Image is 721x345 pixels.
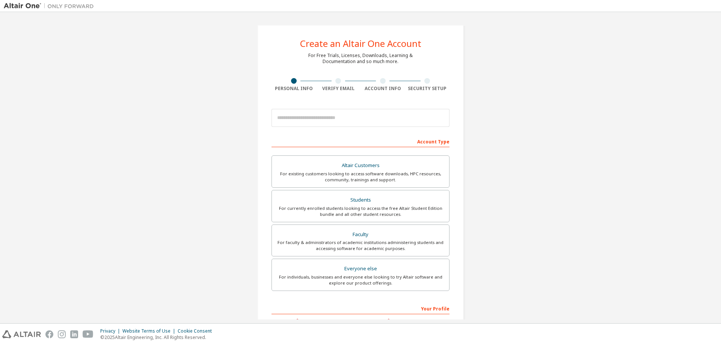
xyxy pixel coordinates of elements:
div: Security Setup [405,86,450,92]
div: Altair Customers [276,160,445,171]
div: For Free Trials, Licenses, Downloads, Learning & Documentation and so much more. [308,53,413,65]
div: Account Type [272,135,449,147]
div: Verify Email [316,86,361,92]
div: Create an Altair One Account [300,39,421,48]
div: For currently enrolled students looking to access the free Altair Student Edition bundle and all ... [276,205,445,217]
img: linkedin.svg [70,330,78,338]
img: Altair One [4,2,98,10]
div: Personal Info [272,86,316,92]
img: instagram.svg [58,330,66,338]
div: Your Profile [272,302,449,314]
label: First Name [272,318,358,324]
img: facebook.svg [45,330,53,338]
div: Everyone else [276,264,445,274]
img: youtube.svg [83,330,94,338]
div: For existing customers looking to access software downloads, HPC resources, community, trainings ... [276,171,445,183]
div: Website Terms of Use [122,328,178,334]
div: For faculty & administrators of academic institutions administering students and accessing softwa... [276,240,445,252]
div: Account Info [360,86,405,92]
div: Privacy [100,328,122,334]
label: Last Name [363,318,449,324]
div: For individuals, businesses and everyone else looking to try Altair software and explore our prod... [276,274,445,286]
p: © 2025 Altair Engineering, Inc. All Rights Reserved. [100,334,216,340]
div: Cookie Consent [178,328,216,334]
div: Faculty [276,229,445,240]
img: altair_logo.svg [2,330,41,338]
div: Students [276,195,445,205]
